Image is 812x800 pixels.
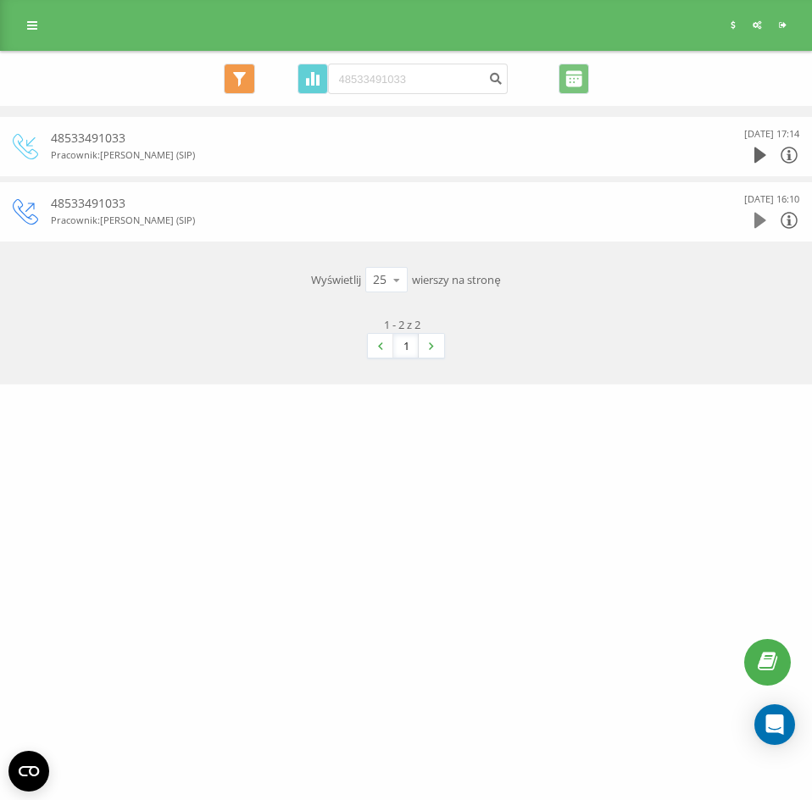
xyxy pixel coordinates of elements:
[754,704,795,745] div: Open Intercom Messenger
[373,271,387,288] div: 25
[393,334,419,358] a: 1
[744,191,799,208] div: [DATE] 16:10
[311,271,361,288] span: Wyświetlij
[412,271,500,288] span: wierszy na stronę
[744,125,799,142] div: [DATE] 17:14
[328,64,508,94] input: Wyszukiwanie według numeru
[51,212,689,229] div: Pracownik : [PERSON_NAME] (SIP)
[51,130,689,147] div: 48533491033
[8,751,49,792] button: Open CMP widget
[51,147,689,164] div: Pracownik : [PERSON_NAME] (SIP)
[51,195,689,212] div: 48533491033
[384,316,420,333] div: 1 - 2 z 2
